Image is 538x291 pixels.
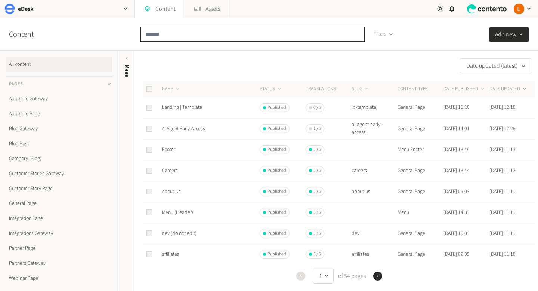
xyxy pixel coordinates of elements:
td: lp-template [351,97,397,118]
time: [DATE] 17:26 [489,125,516,132]
span: Filters [374,30,386,38]
th: Translations [305,81,351,97]
h2: eDesk [18,4,34,13]
button: Filters [368,27,399,42]
time: [DATE] 14:33 [443,209,470,216]
td: General Page [397,181,443,202]
td: dev [351,223,397,244]
time: [DATE] 14:01 [443,125,470,132]
a: Partner Page [6,241,112,256]
h2: Content [9,29,51,40]
td: General Page [397,160,443,181]
td: General Page [397,244,443,265]
a: Webinar Page [6,271,112,286]
td: General Page [397,223,443,244]
button: Date updated (latest) [460,58,532,73]
span: Published [268,146,286,153]
time: [DATE] 11:10 [443,104,470,111]
span: Pages [9,81,23,88]
td: careers [351,160,397,181]
time: [DATE] 09:35 [443,251,470,258]
span: Published [268,230,286,237]
button: 1 [313,269,334,284]
span: 1 / 5 [313,125,321,132]
a: dev (do not edit) [162,230,197,237]
a: About Us [162,188,181,195]
td: Menu Footer [397,139,443,160]
time: [DATE] 12:10 [489,104,516,111]
td: ai-agent-early-access [351,118,397,139]
time: [DATE] 13:44 [443,167,470,174]
td: General Page [397,97,443,118]
a: Category (Blog) [6,151,112,166]
span: Published [268,167,286,174]
span: 5 / 5 [313,167,321,174]
th: CONTENT TYPE [397,81,443,97]
td: about-us [351,181,397,202]
a: Integrations Gateway [6,226,112,241]
span: Published [268,188,286,195]
button: STATUS [260,85,282,93]
span: 5 / 5 [313,209,321,216]
span: Menu [123,65,131,77]
time: [DATE] 11:11 [489,209,516,216]
button: Add new [489,27,529,42]
span: 0 / 5 [313,104,321,111]
time: [DATE] 11:10 [489,251,516,258]
a: Integration Page [6,211,112,226]
span: Published [268,104,286,111]
button: DATE UPDATED [489,85,528,93]
a: Blog Gateway [6,121,112,136]
time: [DATE] 09:03 [443,188,470,195]
td: General Page [397,118,443,139]
a: Menu (Header) [162,209,193,216]
a: Landing | Template [162,104,202,111]
a: Customer Stories Gateway [6,166,112,181]
a: Customer Story Page [6,181,112,196]
a: Careers [162,167,178,174]
a: AppStore Page [6,106,112,121]
td: Menu [397,202,443,223]
span: Published [268,209,286,216]
span: 5 / 5 [313,146,321,153]
a: General Page [6,196,112,211]
a: AI Agent Early Access [162,125,205,132]
span: 5 / 5 [313,188,321,195]
td: affiliates [351,244,397,265]
img: Laura Kane [514,4,524,14]
button: DATE PUBLISHED [443,85,486,93]
time: [DATE] 11:11 [489,188,516,195]
a: Blog Post [6,136,112,151]
span: Published [268,251,286,258]
img: eDesk [4,4,15,14]
time: [DATE] 10:03 [443,230,470,237]
span: 5 / 5 [313,251,321,258]
a: AppStore Gateway [6,91,112,106]
button: SLUG [352,85,370,93]
a: Footer [162,146,175,153]
span: 5 / 5 [313,230,321,237]
span: of 54 pages [337,272,366,281]
span: Published [268,125,286,132]
time: [DATE] 13:49 [443,146,470,153]
a: affiliates [162,251,179,258]
a: Partners Gateway [6,256,112,271]
a: All content [6,57,112,72]
time: [DATE] 11:11 [489,230,516,237]
time: [DATE] 11:12 [489,167,516,174]
time: [DATE] 11:13 [489,146,516,153]
button: NAME [162,85,181,93]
